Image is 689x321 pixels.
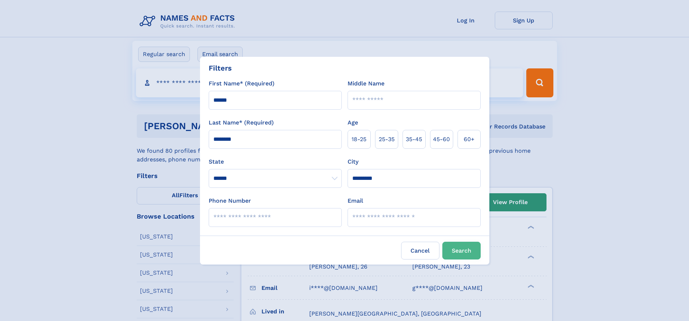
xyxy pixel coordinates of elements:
[352,135,366,144] span: 18‑25
[379,135,395,144] span: 25‑35
[406,135,422,144] span: 35‑45
[348,157,358,166] label: City
[209,197,251,205] label: Phone Number
[401,242,439,259] label: Cancel
[348,118,358,127] label: Age
[209,118,274,127] label: Last Name* (Required)
[209,79,275,88] label: First Name* (Required)
[348,79,384,88] label: Middle Name
[433,135,450,144] span: 45‑60
[209,157,342,166] label: State
[464,135,475,144] span: 60+
[442,242,481,259] button: Search
[209,63,232,73] div: Filters
[348,197,363,205] label: Email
